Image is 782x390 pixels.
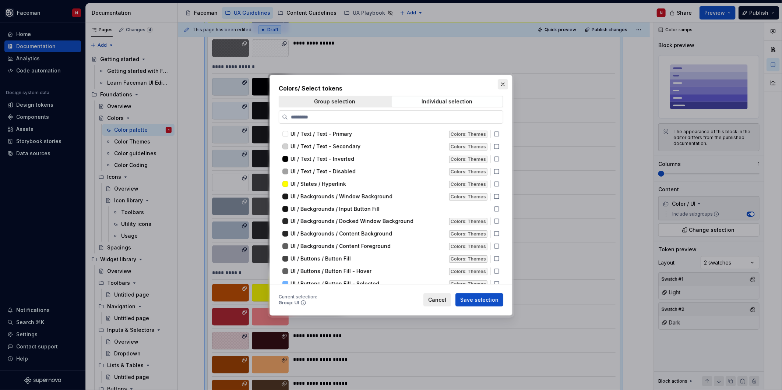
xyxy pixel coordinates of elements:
span: UI / Text / Text - Inverted [290,155,354,163]
div: Colors: Themes [449,168,487,175]
span: Save selection [460,296,499,304]
span: UI / Buttons / Button Fill - Selected [290,280,379,287]
div: Colors: Themes [449,268,487,275]
h2: Colors / Select tokens [279,84,503,93]
span: UI / Backgrounds / Input Button Fill [290,205,380,213]
div: Colors: Themes [449,143,487,150]
div: Group selection [314,99,356,104]
span: UI / Text / Text - Secondary [290,143,360,150]
span: UI / Backgrounds / Window Background [290,193,392,200]
span: UI / Buttons / Button Fill [290,255,351,262]
div: Colors: Themes [449,131,487,138]
div: Colors: Themes [449,181,487,188]
span: UI / Backgrounds / Content Foreground [290,242,391,250]
span: UI / Buttons / Button Fill - Hover [290,267,371,275]
button: Save selection [455,293,503,306]
span: UI / Backgrounds / Docked Window Background [290,217,413,225]
button: Cancel [423,293,451,306]
span: UI / States / Hyperlink [290,180,346,188]
div: Group: UI [279,300,299,306]
div: Current selection : [279,294,317,300]
div: Colors: Themes [449,230,487,238]
div: Colors: Themes [449,193,487,201]
span: UI / Backgrounds / Content Background [290,230,392,237]
div: Colors: Themes [449,218,487,225]
div: Colors: Themes [449,255,487,263]
span: UI / Text / Text - Primary [290,130,352,138]
div: Individual selection [422,99,473,104]
div: Colors: Themes [449,280,487,288]
div: Colors: Themes [449,156,487,163]
span: UI / Text / Text - Disabled [290,168,356,175]
div: Colors: Themes [449,243,487,250]
span: Cancel [428,296,446,304]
